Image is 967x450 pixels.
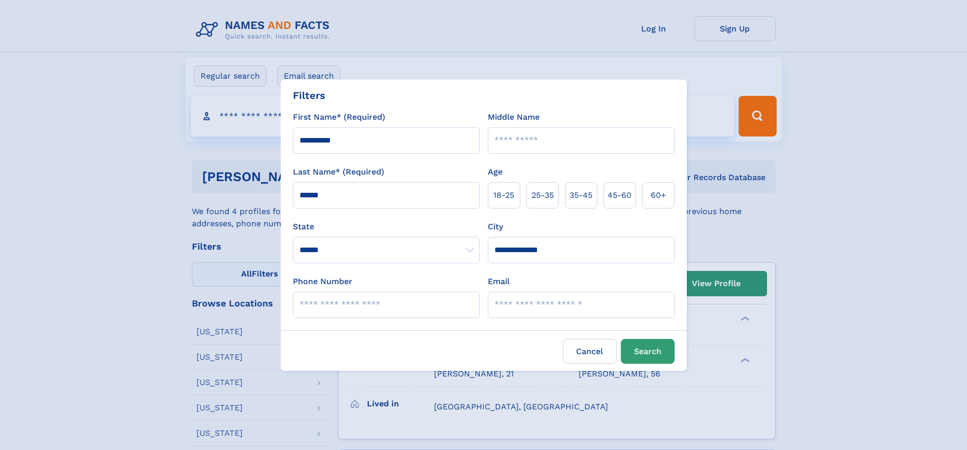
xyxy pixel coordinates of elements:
button: Search [621,339,675,364]
label: Last Name* (Required) [293,166,384,178]
label: State [293,221,480,233]
span: 45‑60 [608,189,631,201]
span: 25‑35 [531,189,554,201]
label: Email [488,275,510,288]
div: Filters [293,88,325,103]
label: Phone Number [293,275,352,288]
label: Middle Name [488,111,540,123]
label: Age [488,166,503,178]
label: Cancel [563,339,617,364]
span: 18‑25 [493,189,514,201]
label: City [488,221,503,233]
span: 35‑45 [570,189,592,201]
span: 60+ [651,189,666,201]
label: First Name* (Required) [293,111,385,123]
